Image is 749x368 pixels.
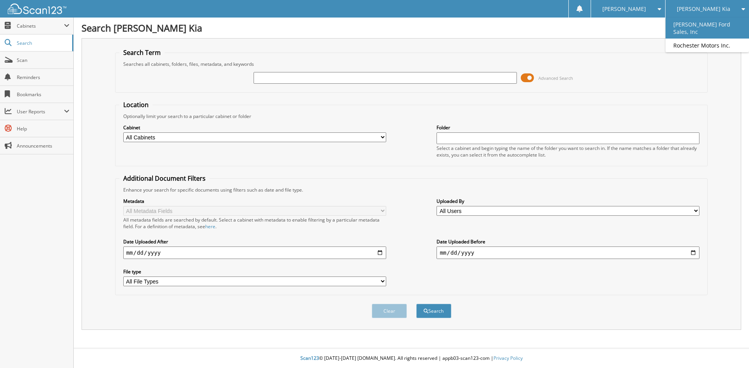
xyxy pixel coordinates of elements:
span: [PERSON_NAME] Kia [677,7,730,11]
label: Date Uploaded After [123,238,386,245]
h1: Search [PERSON_NAME] Kia [82,21,741,34]
legend: Search Term [119,48,165,57]
span: Advanced Search [538,75,573,81]
a: Privacy Policy [493,355,523,361]
div: Select a cabinet and begin typing the name of the folder you want to search in. If the name match... [437,145,699,158]
span: Search [17,40,68,46]
div: All metadata fields are searched by default. Select a cabinet with metadata to enable filtering b... [123,217,386,230]
span: Scan123 [300,355,319,361]
label: Metadata [123,198,386,204]
a: [PERSON_NAME] Ford Sales, Inc [666,18,749,39]
a: Rochester Motors Inc. [666,39,749,52]
input: start [123,247,386,259]
span: User Reports [17,108,64,115]
label: File type [123,268,386,275]
input: end [437,247,699,259]
div: Enhance your search for specific documents using filters such as date and file type. [119,187,704,193]
label: Cabinet [123,124,386,131]
span: Reminders [17,74,69,81]
label: Uploaded By [437,198,699,204]
div: © [DATE]-[DATE] [DOMAIN_NAME]. All rights reserved | appb03-scan123-com | [74,349,749,368]
legend: Additional Document Filters [119,174,209,183]
button: Search [416,304,451,318]
span: Cabinets [17,23,64,29]
div: Searches all cabinets, folders, files, metadata, and keywords [119,61,704,67]
a: here [205,223,215,230]
label: Date Uploaded Before [437,238,699,245]
span: Bookmarks [17,91,69,98]
img: scan123-logo-white.svg [8,4,66,14]
legend: Location [119,100,153,109]
span: Scan [17,57,69,63]
span: Help [17,125,69,132]
label: Folder [437,124,699,131]
span: [PERSON_NAME] [602,7,646,11]
div: Optionally limit your search to a particular cabinet or folder [119,113,704,120]
button: Clear [372,304,407,318]
span: Announcements [17,143,69,149]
